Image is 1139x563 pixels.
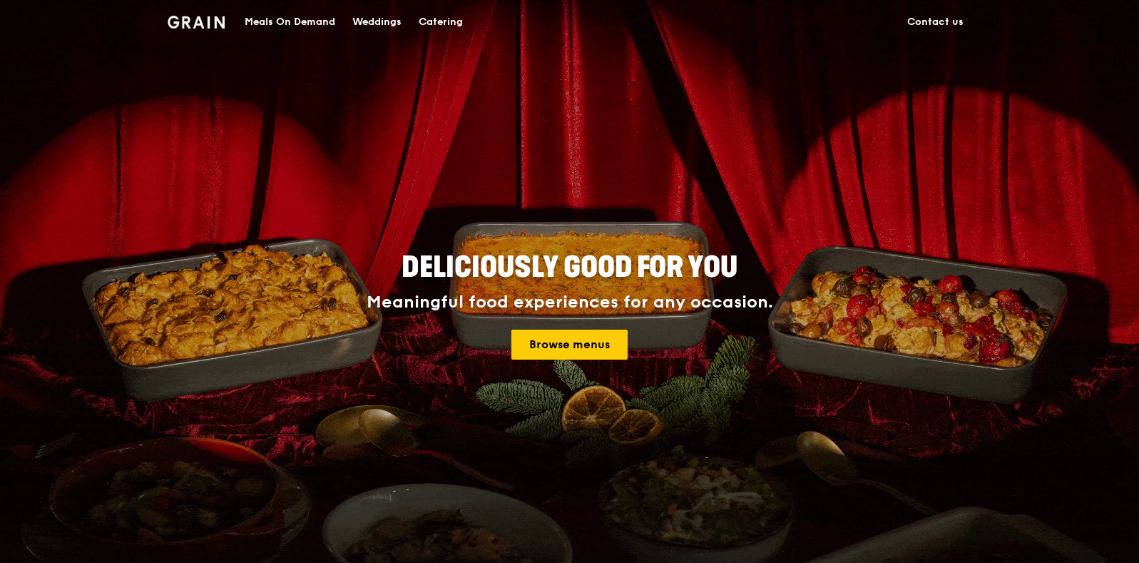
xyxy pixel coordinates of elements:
[410,1,471,44] a: Catering
[511,330,628,360] a: Browse menus
[168,16,225,29] img: Grain
[245,1,335,44] div: Meals On Demand
[313,293,827,313] div: Meaningful food experiences for any occasion.
[352,1,402,44] div: Weddings
[419,1,463,44] div: Catering
[344,1,410,44] a: Weddings
[402,250,737,285] span: Deliciously good for you
[899,1,972,44] a: Contact us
